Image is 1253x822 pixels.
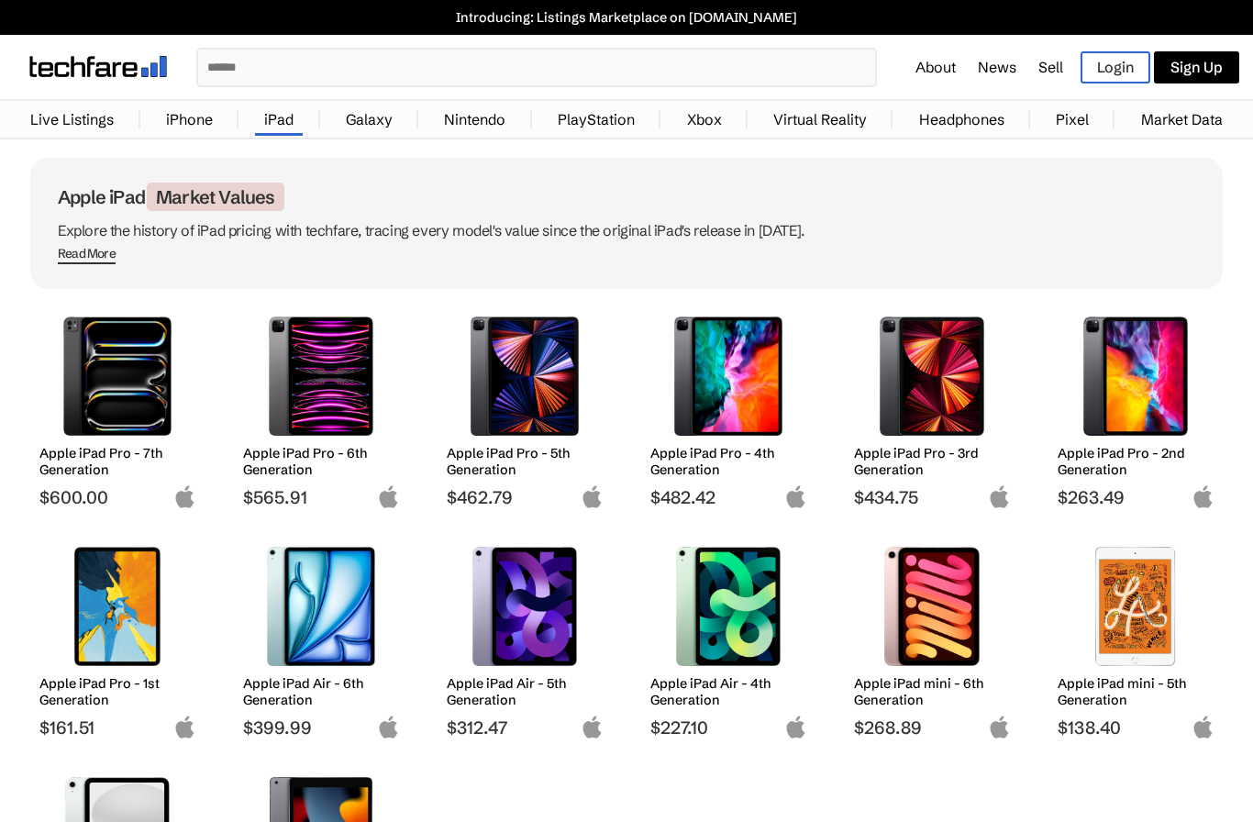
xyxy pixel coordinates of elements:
[460,317,590,436] img: Apple iPad Pro 5th Generation
[234,307,408,508] a: Apple iPad Pro 6th Generation Apple iPad Pro - 6th Generation $565.91 apple-logo
[910,101,1014,138] a: Headphones
[58,246,116,264] span: Read More
[58,246,116,261] div: Read More
[173,485,196,508] img: apple-logo
[447,486,604,508] span: $462.79
[30,307,205,508] a: Apple iPad Pro 7th Generation Apple iPad Pro - 7th Generation $600.00 apple-logo
[1048,307,1223,508] a: Apple iPad Pro 2nd Generation Apple iPad Pro - 2nd Generation $263.49 apple-logo
[21,101,123,138] a: Live Listings
[243,486,400,508] span: $565.91
[650,486,807,508] span: $482.42
[868,547,997,666] img: Apple iPad mini 6th Generation
[678,101,731,138] a: Xbox
[447,716,604,739] span: $312.47
[438,538,612,739] a: Apple iPad Air 5th Generation Apple iPad Air - 5th Generation $312.47 apple-logo
[243,716,400,739] span: $399.99
[641,538,815,739] a: Apple iPad Air 4th Generation Apple iPad Air - 4th Generation $227.10 apple-logo
[39,445,196,478] h2: Apple iPad Pro - 7th Generation
[764,101,876,138] a: Virtual Reality
[58,217,1195,243] p: Explore the history of iPad pricing with techfare, tracing every model's value since the original...
[1081,51,1150,83] a: Login
[29,56,167,77] img: techfare logo
[650,445,807,478] h2: Apple iPad Pro - 4th Generation
[1058,486,1214,508] span: $263.49
[650,716,807,739] span: $227.10
[978,58,1016,76] a: News
[581,485,604,508] img: apple-logo
[1132,101,1232,138] a: Market Data
[438,307,612,508] a: Apple iPad Pro 5th Generation Apple iPad Pro - 5th Generation $462.79 apple-logo
[650,675,807,708] h2: Apple iPad Air - 4th Generation
[1048,538,1223,739] a: Apple iPad mini 5th Generation Apple iPad mini - 5th Generation $138.40 apple-logo
[39,716,196,739] span: $161.51
[1192,716,1214,739] img: apple-logo
[157,101,222,138] a: iPhone
[39,675,196,708] h2: Apple iPad Pro - 1st Generation
[147,183,284,211] span: Market Values
[854,445,1011,478] h2: Apple iPad Pro - 3rd Generation
[58,185,1195,208] h1: Apple iPad
[784,716,807,739] img: apple-logo
[257,547,386,666] img: Apple iPad Air 6th Generation
[243,445,400,478] h2: Apple iPad Pro - 6th Generation
[868,317,997,436] img: Apple iPad Pro 3rd Generation
[664,547,793,666] img: Apple iPad Air 4th Generation
[988,485,1011,508] img: apple-logo
[845,538,1019,739] a: Apple iPad mini 6th Generation Apple iPad mini - 6th Generation $268.89 apple-logo
[854,675,1011,708] h2: Apple iPad mini - 6th Generation
[447,675,604,708] h2: Apple iPad Air - 5th Generation
[664,317,793,436] img: Apple iPad Pro 4th Generation
[53,317,183,436] img: Apple iPad Pro 7th Generation
[9,9,1244,26] a: Introducing: Listings Marketplace on [DOMAIN_NAME]
[784,485,807,508] img: apple-logo
[988,716,1011,739] img: apple-logo
[549,101,644,138] a: PlayStation
[581,716,604,739] img: apple-logo
[854,486,1011,508] span: $434.75
[1058,716,1214,739] span: $138.40
[257,317,386,436] img: Apple iPad Pro 6th Generation
[1058,445,1214,478] h2: Apple iPad Pro - 2nd Generation
[53,547,183,666] img: Apple iPad Pro 1st Generation
[377,485,400,508] img: apple-logo
[1154,51,1239,83] a: Sign Up
[1047,101,1098,138] a: Pixel
[1058,675,1214,708] h2: Apple iPad mini - 5th Generation
[1192,485,1214,508] img: apple-logo
[1071,317,1201,436] img: Apple iPad Pro 2nd Generation
[377,716,400,739] img: apple-logo
[447,445,604,478] h2: Apple iPad Pro - 5th Generation
[854,716,1011,739] span: $268.89
[845,307,1019,508] a: Apple iPad Pro 3rd Generation Apple iPad Pro - 3rd Generation $434.75 apple-logo
[30,538,205,739] a: Apple iPad Pro 1st Generation Apple iPad Pro - 1st Generation $161.51 apple-logo
[255,101,303,138] a: iPad
[243,675,400,708] h2: Apple iPad Air - 6th Generation
[234,538,408,739] a: Apple iPad Air 6th Generation Apple iPad Air - 6th Generation $399.99 apple-logo
[1038,58,1063,76] a: Sell
[460,547,590,666] img: Apple iPad Air 5th Generation
[915,58,956,76] a: About
[39,486,196,508] span: $600.00
[641,307,815,508] a: Apple iPad Pro 4th Generation Apple iPad Pro - 4th Generation $482.42 apple-logo
[337,101,402,138] a: Galaxy
[1071,547,1201,666] img: Apple iPad mini 5th Generation
[435,101,515,138] a: Nintendo
[173,716,196,739] img: apple-logo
